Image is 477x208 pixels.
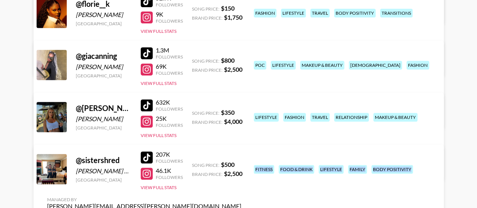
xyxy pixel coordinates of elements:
button: View Full Stats [141,28,176,34]
div: Followers [156,2,183,8]
strong: $ 800 [221,57,235,64]
div: 207K [156,151,183,158]
div: @ giacanning [76,51,132,61]
div: @ sistershred [76,156,132,165]
span: Brand Price: [192,15,222,21]
div: [PERSON_NAME] & [PERSON_NAME] [76,167,132,175]
div: travel [310,113,330,122]
div: Followers [156,106,183,112]
div: makeup & beauty [373,113,417,122]
strong: $ 1,750 [224,14,242,21]
div: [GEOGRAPHIC_DATA] [76,21,132,26]
div: fashion [254,9,276,17]
div: Followers [156,174,183,180]
div: [PERSON_NAME] [76,115,132,123]
span: Song Price: [192,110,219,116]
div: [PERSON_NAME] [76,63,132,71]
strong: $ 350 [221,109,235,116]
div: family [348,165,367,174]
div: lifestyle [271,61,296,69]
div: food & drink [279,165,314,174]
div: relationship [334,113,369,122]
div: 9K [156,11,183,18]
div: body positivity [371,165,413,174]
span: Brand Price: [192,171,222,177]
div: body positivity [334,9,376,17]
div: @ [PERSON_NAME].kolebska [76,103,132,113]
div: fitness [254,165,274,174]
div: 632K [156,99,183,106]
span: Song Price: [192,6,219,12]
div: [GEOGRAPHIC_DATA] [76,73,132,79]
div: [GEOGRAPHIC_DATA] [76,177,132,183]
div: Followers [156,70,183,76]
button: View Full Stats [141,133,176,138]
div: [PERSON_NAME] [76,11,132,18]
div: [DEMOGRAPHIC_DATA] [349,61,402,69]
div: Followers [156,122,183,128]
div: 69K [156,63,183,70]
strong: $ 500 [221,161,235,168]
div: poc [254,61,266,69]
div: Followers [156,54,183,60]
strong: $ 4,000 [224,118,242,125]
span: Song Price: [192,58,219,64]
div: transitions [380,9,413,17]
div: Managed By [47,197,241,202]
strong: $ 2,500 [224,170,242,177]
div: Followers [156,158,183,164]
div: makeup & beauty [300,61,344,69]
strong: $ 150 [221,5,235,12]
span: Brand Price: [192,67,222,73]
div: 1.3M [156,46,183,54]
div: travel [310,9,330,17]
span: Brand Price: [192,119,222,125]
button: View Full Stats [141,80,176,86]
strong: $ 2,500 [224,66,242,73]
span: Song Price: [192,162,219,168]
button: View Full Stats [141,185,176,190]
div: Followers [156,18,183,24]
div: lifestyle [281,9,306,17]
div: lifestyle [254,113,279,122]
div: [GEOGRAPHIC_DATA] [76,125,132,131]
div: fashion [406,61,429,69]
div: lifestyle [319,165,344,174]
div: 25K [156,115,183,122]
div: 46.1K [156,167,183,174]
div: fashion [283,113,306,122]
